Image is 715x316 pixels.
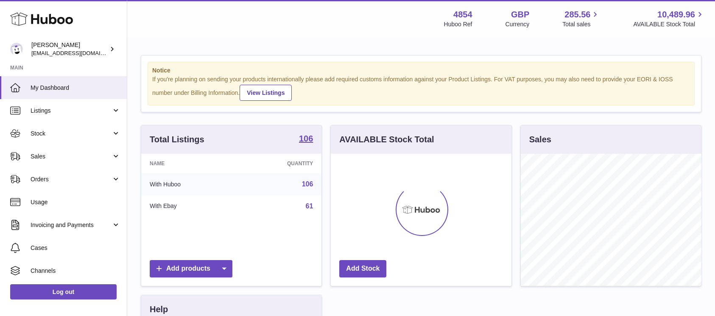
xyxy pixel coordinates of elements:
[562,20,600,28] span: Total sales
[152,67,690,75] strong: Notice
[31,130,112,138] span: Stock
[529,134,551,145] h3: Sales
[339,134,434,145] h3: AVAILABLE Stock Total
[10,284,117,299] a: Log out
[306,202,313,210] a: 61
[31,107,112,115] span: Listings
[150,260,232,277] a: Add products
[562,9,600,28] a: 285.56 Total sales
[453,9,472,20] strong: 4854
[141,173,236,195] td: With Huboo
[31,267,120,275] span: Channels
[150,304,168,315] h3: Help
[339,260,386,277] a: Add Stock
[299,134,313,143] strong: 106
[150,134,204,145] h3: Total Listings
[444,20,472,28] div: Huboo Ref
[31,84,120,92] span: My Dashboard
[31,221,112,229] span: Invoicing and Payments
[31,50,125,56] span: [EMAIL_ADDRESS][DOMAIN_NAME]
[240,85,292,101] a: View Listings
[141,154,236,173] th: Name
[31,198,120,206] span: Usage
[302,180,313,188] a: 106
[511,9,529,20] strong: GBP
[236,154,321,173] th: Quantity
[31,152,112,161] span: Sales
[141,195,236,217] td: With Ebay
[633,20,705,28] span: AVAILABLE Stock Total
[31,175,112,183] span: Orders
[31,41,108,57] div: [PERSON_NAME]
[633,9,705,28] a: 10,489.96 AVAILABLE Stock Total
[564,9,590,20] span: 285.56
[152,75,690,101] div: If you're planning on sending your products internationally please add required customs informati...
[657,9,695,20] span: 10,489.96
[299,134,313,144] a: 106
[506,20,530,28] div: Currency
[10,43,23,55] img: jimleo21@yahoo.gr
[31,244,120,252] span: Cases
